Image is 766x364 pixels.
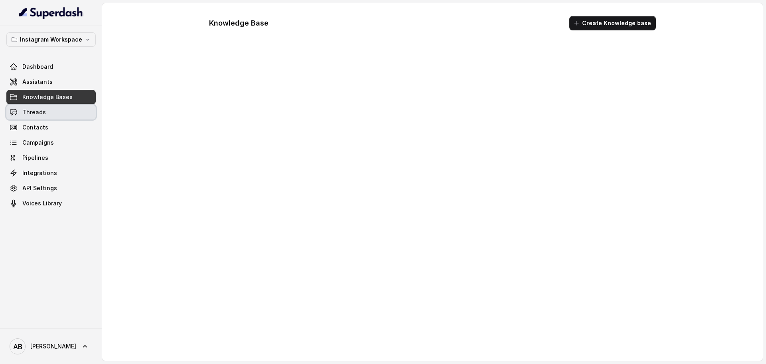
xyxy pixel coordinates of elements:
a: Campaigns [6,135,96,150]
button: Instagram Workspace [6,32,96,47]
span: Dashboard [22,63,53,71]
span: [PERSON_NAME] [30,342,76,350]
span: Threads [22,108,46,116]
span: Pipelines [22,154,48,162]
a: Integrations [6,166,96,180]
a: Contacts [6,120,96,135]
img: light.svg [19,6,83,19]
a: Knowledge Bases [6,90,96,104]
text: AB [13,342,22,351]
span: Campaigns [22,139,54,147]
a: Dashboard [6,60,96,74]
span: Voices Library [22,199,62,207]
button: Create Knowledge base [569,16,656,30]
span: Knowledge Bases [22,93,73,101]
span: API Settings [22,184,57,192]
a: [PERSON_NAME] [6,335,96,358]
span: Contacts [22,123,48,131]
a: Pipelines [6,151,96,165]
h1: Knowledge Base [209,17,268,30]
a: Voices Library [6,196,96,211]
a: Threads [6,105,96,119]
p: Instagram Workspace [20,35,82,44]
span: Assistants [22,78,53,86]
span: Integrations [22,169,57,177]
a: API Settings [6,181,96,195]
a: Assistants [6,75,96,89]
